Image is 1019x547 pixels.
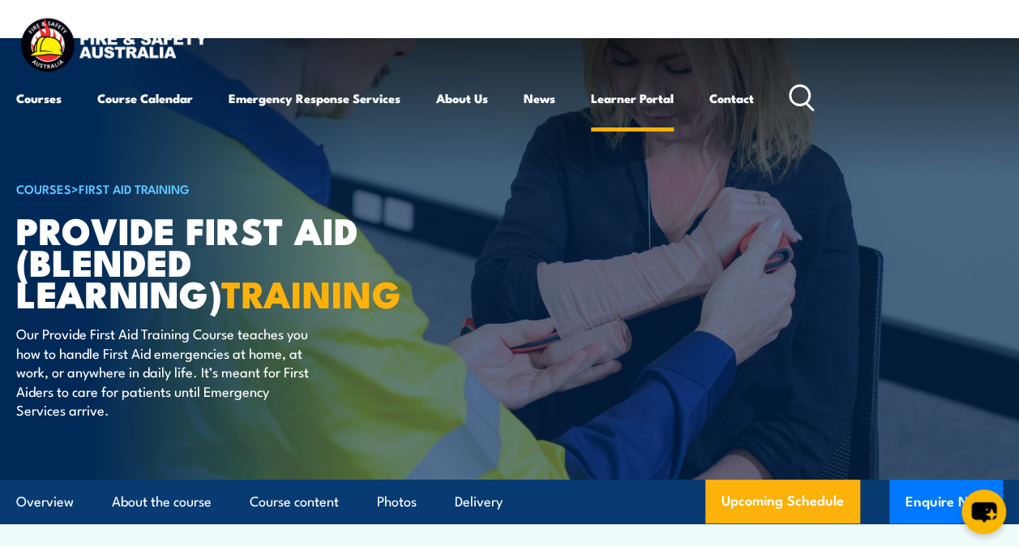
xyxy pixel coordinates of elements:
[455,480,503,523] a: Delivery
[16,79,62,118] a: Courses
[377,480,417,523] a: Photos
[16,480,74,523] a: Overview
[112,480,212,523] a: About the course
[16,179,417,198] h6: >
[221,265,401,321] strong: TRAINING
[961,489,1006,534] button: chat-button
[705,480,860,523] a: Upcoming Schedule
[229,79,400,118] a: Emergency Response Services
[250,480,339,523] a: Course content
[16,324,312,419] p: Our Provide First Aid Training Course teaches you how to handle First Aid emergencies at home, at...
[889,480,1003,523] button: Enquire Now
[709,79,754,118] a: Contact
[16,179,71,197] a: COURSES
[79,179,190,197] a: First Aid Training
[16,213,417,308] h1: Provide First Aid (Blended Learning)
[436,79,488,118] a: About Us
[524,79,555,118] a: News
[97,79,193,118] a: Course Calendar
[591,79,674,118] a: Learner Portal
